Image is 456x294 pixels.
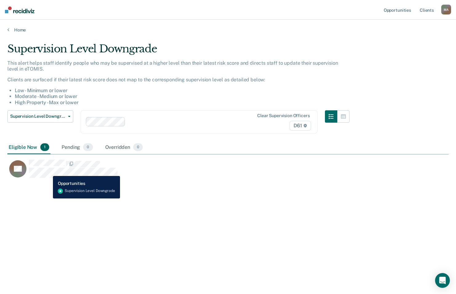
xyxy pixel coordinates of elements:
[257,113,310,118] div: Clear supervision officers
[435,273,450,288] div: Open Intercom Messenger
[104,141,144,154] div: Overridden0
[7,141,50,154] div: Eligible Now1
[441,5,451,14] button: MA
[10,114,66,119] span: Supervision Level Downgrade
[7,159,394,184] div: CaseloadOpportunityCell-00667166
[15,93,350,99] li: Moderate - Medium or lower
[83,143,93,151] span: 0
[40,143,49,151] span: 1
[133,143,143,151] span: 0
[15,88,350,93] li: Low - Minimum or lower
[5,6,34,13] img: Recidiviz
[7,27,449,33] a: Home
[290,121,311,131] span: D61
[15,100,350,105] li: High Property - Max or lower
[7,60,350,72] p: This alert helps staff identify people who may be supervised at a higher level than their latest ...
[441,5,451,14] div: M A
[60,141,94,154] div: Pending0
[7,110,73,123] button: Supervision Level Downgrade
[7,77,350,83] p: Clients are surfaced if their latest risk score does not map to the corresponding supervision lev...
[7,43,350,60] div: Supervision Level Downgrade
